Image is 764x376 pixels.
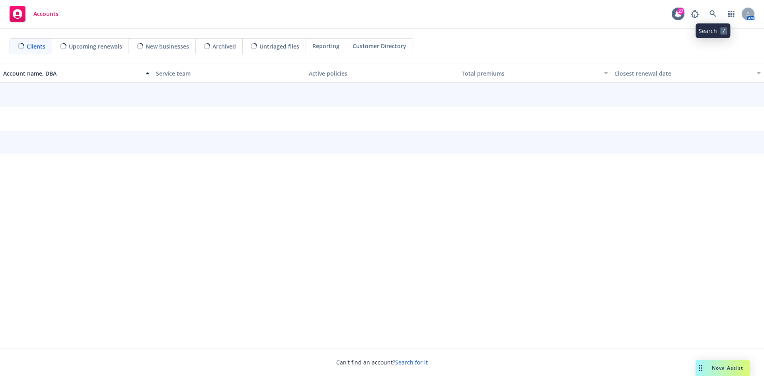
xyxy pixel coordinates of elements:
button: Closest renewal date [611,64,764,83]
span: Reporting [312,42,339,50]
div: Closest renewal date [614,69,752,78]
button: Active policies [306,64,458,83]
a: Search [705,6,721,22]
button: Nova Assist [696,360,750,376]
button: Service team [153,64,306,83]
span: Customer Directory [353,42,406,50]
span: Untriaged files [259,42,299,51]
a: Switch app [723,6,739,22]
span: Can't find an account? [336,358,428,366]
span: Upcoming renewals [69,42,122,51]
button: Total premiums [458,64,611,83]
span: Accounts [33,11,58,17]
span: Archived [212,42,236,51]
div: Total premiums [462,69,599,78]
div: Service team [156,69,302,78]
span: Clients [27,42,45,51]
div: Active policies [309,69,455,78]
div: Drag to move [696,360,706,376]
a: Accounts [6,3,62,25]
div: 27 [677,8,684,15]
span: Nova Assist [712,364,743,371]
div: Account name, DBA [3,69,141,78]
a: Search for it [395,358,428,366]
span: New businesses [146,42,189,51]
a: Report a Bug [687,6,703,22]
